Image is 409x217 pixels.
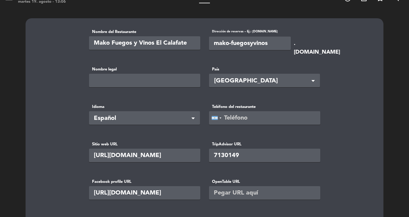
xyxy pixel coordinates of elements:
label: Facebook profile URL [89,179,200,185]
input: Pegar URL aquí [89,186,200,200]
label: Idioma [89,104,200,110]
label: Nombre del Restaurante [89,29,200,35]
label: Dirección de reservas – Ej.: [DOMAIN_NAME] [209,29,291,35]
input: La Cocina California [89,36,200,50]
div: Argentina: +54 [209,111,223,124]
label: Teléfono del restaurante [209,104,320,110]
span: Español [94,114,190,123]
label: Sitio web URL [89,141,200,147]
input: lacocina-california [209,37,291,50]
label: Nombre legal [89,66,200,73]
input: Teléfono [209,111,320,125]
label: TripAdvisor URL [209,141,320,147]
label: País [209,66,320,73]
input: Pegar URL aquí [209,186,320,200]
span: [GEOGRAPHIC_DATA] [214,76,317,86]
span: .[DOMAIN_NAME] [294,39,340,57]
input: Pegar URL aquí [209,149,320,162]
label: OpenTable URL [209,179,320,185]
input: https://lacocina-california.com [89,149,200,162]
